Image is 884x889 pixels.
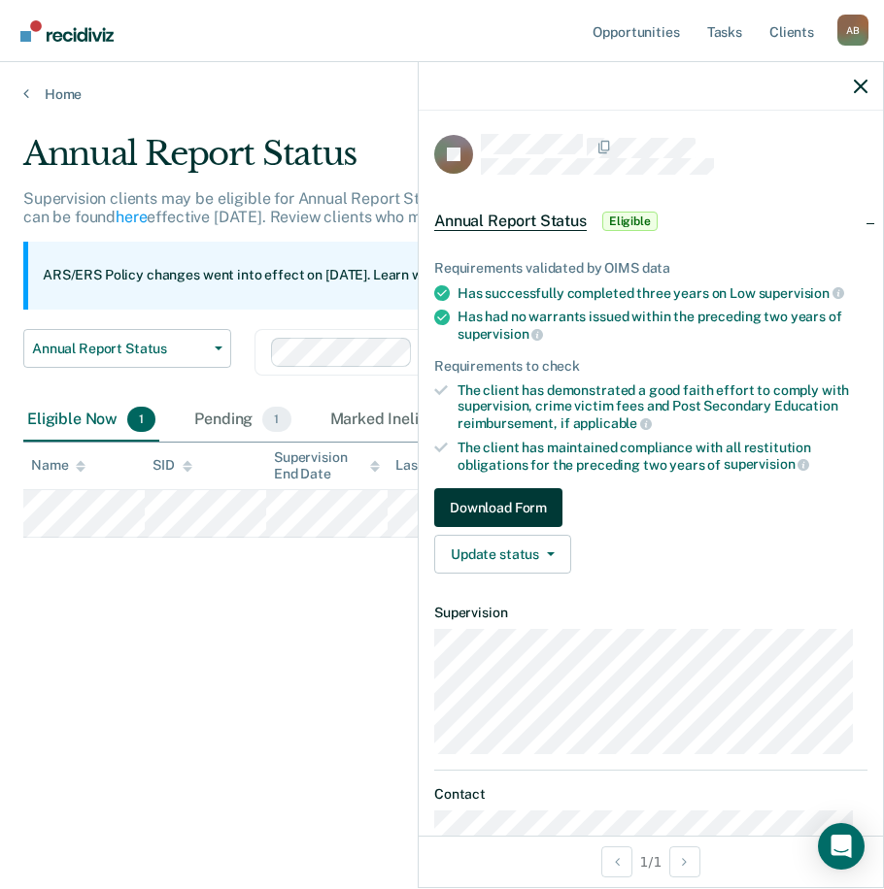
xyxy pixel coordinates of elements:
dt: Supervision [434,605,867,621]
span: 1 [127,407,155,432]
span: supervision [724,456,809,472]
a: here [116,208,147,226]
div: Annual Report Status [23,134,819,189]
div: A B [837,15,868,46]
div: Last Viewed [395,457,490,474]
dt: Contact [434,786,867,803]
a: Home [23,85,861,103]
span: supervision [458,326,543,342]
span: applicable [573,415,652,431]
div: Requirements validated by OIMS data [434,260,867,277]
div: Annual Report StatusEligible [419,190,883,252]
div: Has had no warrants issued within the preceding two years of [458,309,867,342]
button: Next Opportunity [669,846,700,877]
div: The client has demonstrated a good faith effort to comply with supervision, crime victim fees and... [458,382,867,432]
p: Supervision clients may be eligible for Annual Report Status if they meet certain criteria. The o... [23,189,811,226]
span: Eligible [602,212,658,231]
div: Pending [190,399,294,442]
div: SID [153,457,192,474]
span: Annual Report Status [32,341,207,357]
div: The client has maintained compliance with all restitution obligations for the preceding two years of [458,440,867,473]
p: ARS/ERS Policy changes went into effect on [DATE]. Learn what this means for you: [43,266,591,285]
span: supervision [759,285,844,301]
button: Download Form [434,488,562,527]
span: Annual Report Status [434,212,587,231]
div: Has successfully completed three years on Low [458,284,867,302]
button: Profile dropdown button [837,15,868,46]
div: 1 / 1 [419,836,883,887]
div: Open Intercom Messenger [818,823,865,870]
div: Eligible Now [23,399,159,442]
button: Previous Opportunity [601,846,632,877]
div: Name [31,457,85,474]
div: Requirements to check [434,358,867,375]
div: Supervision End Date [274,449,380,482]
div: Marked Ineligible [326,399,499,442]
a: Navigate to form link [434,488,867,527]
img: Recidiviz [20,20,114,42]
span: 1 [262,407,290,432]
button: Update status [434,535,571,574]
